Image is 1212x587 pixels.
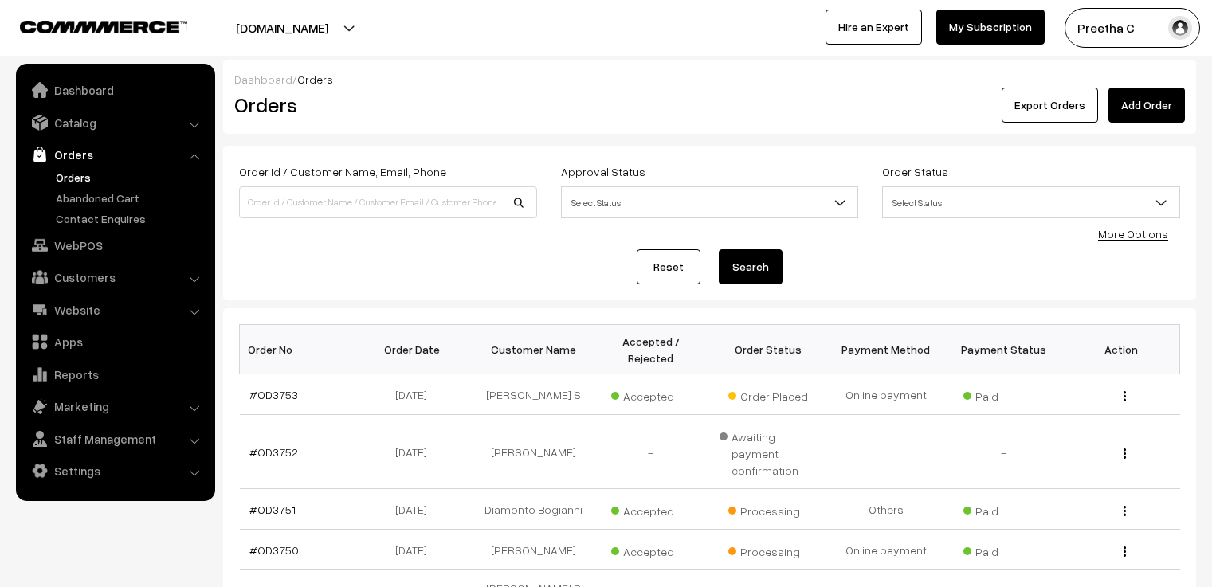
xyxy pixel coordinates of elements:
a: Orders [52,169,210,186]
td: [DATE] [357,415,475,489]
a: Abandoned Cart [52,190,210,206]
img: COMMMERCE [20,21,187,33]
span: Orders [297,72,333,86]
th: Action [1062,325,1180,374]
button: [DOMAIN_NAME] [180,8,384,48]
td: [DATE] [357,489,475,530]
td: Online payment [827,530,945,570]
td: - [945,415,1063,489]
span: Processing [728,539,808,560]
a: Dashboard [20,76,210,104]
a: #OD3750 [249,543,299,557]
a: Orders [20,140,210,169]
a: Website [20,295,210,324]
td: [PERSON_NAME] S [475,374,593,415]
img: Menu [1124,391,1126,401]
span: Awaiting payment confirmation [720,425,818,479]
button: Search [719,249,783,284]
label: Approval Status [561,163,645,180]
th: Payment Method [827,325,945,374]
img: Menu [1124,448,1126,459]
input: Order Id / Customer Name / Customer Email / Customer Phone [239,186,537,218]
td: Others [827,489,945,530]
a: Reports [20,360,210,389]
td: [DATE] [357,530,475,570]
span: Processing [728,499,808,519]
span: Paid [963,539,1043,560]
td: Diamonto Bogianni [475,489,593,530]
a: Reset [637,249,700,284]
a: Add Order [1108,88,1185,123]
td: [PERSON_NAME] [475,530,593,570]
span: Select Status [562,189,858,217]
a: Marketing [20,392,210,421]
a: Dashboard [234,72,292,86]
span: Select Status [561,186,859,218]
a: Staff Management [20,425,210,453]
a: Settings [20,456,210,485]
img: Menu [1124,506,1126,516]
a: #OD3753 [249,388,298,401]
button: Export Orders [1002,88,1098,123]
td: Online payment [827,374,945,415]
th: Order No [240,325,358,374]
div: / [234,71,1185,88]
a: More Options [1098,227,1168,241]
span: Accepted [611,539,691,560]
a: Contact Enquires [52,210,210,227]
th: Order Date [357,325,475,374]
th: Accepted / Rejected [592,325,710,374]
td: [DATE] [357,374,475,415]
a: COMMMERCE [20,16,159,35]
span: Select Status [882,186,1180,218]
a: #OD3751 [249,503,296,516]
span: Paid [963,384,1043,405]
h2: Orders [234,92,535,117]
a: Catalog [20,108,210,137]
img: user [1168,16,1192,40]
a: WebPOS [20,231,210,260]
span: Accepted [611,384,691,405]
a: Apps [20,327,210,356]
a: Hire an Expert [826,10,922,45]
th: Customer Name [475,325,593,374]
span: Accepted [611,499,691,519]
span: Order Placed [728,384,808,405]
span: Paid [963,499,1043,519]
span: Select Status [883,189,1179,217]
label: Order Id / Customer Name, Email, Phone [239,163,446,180]
label: Order Status [882,163,948,180]
td: - [592,415,710,489]
th: Order Status [710,325,828,374]
a: Customers [20,263,210,292]
a: My Subscription [936,10,1045,45]
button: Preetha C [1065,8,1200,48]
td: [PERSON_NAME] [475,415,593,489]
a: #OD3752 [249,445,298,459]
img: Menu [1124,546,1126,557]
th: Payment Status [945,325,1063,374]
